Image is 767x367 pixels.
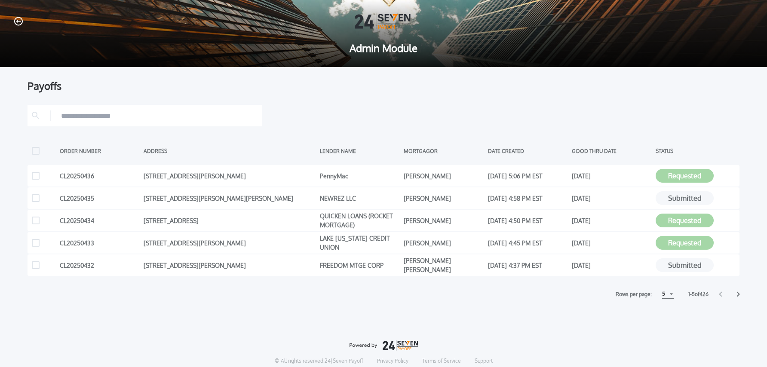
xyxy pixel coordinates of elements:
[488,214,568,227] div: [DATE] 4:50 PM EST
[320,192,399,205] div: NEWREZ LLC
[488,259,568,272] div: [DATE] 4:37 PM EST
[422,358,461,364] a: Terms of Service
[144,236,316,249] div: [STREET_ADDRESS][PERSON_NAME]
[488,169,568,182] div: [DATE] 5:06 PM EST
[28,81,739,91] div: Payoffs
[14,43,753,53] span: Admin Module
[572,169,651,182] div: [DATE]
[60,214,139,227] div: CL20250434
[320,259,399,272] div: FREEDOM MTGE CORP
[656,258,714,272] button: Submitted
[144,144,316,157] div: ADDRESS
[616,290,652,299] label: Rows per page:
[404,259,483,272] div: [PERSON_NAME] [PERSON_NAME]
[60,192,139,205] div: CL20250435
[60,259,139,272] div: CL20250432
[404,169,483,182] div: [PERSON_NAME]
[144,214,316,227] div: [STREET_ADDRESS]
[662,289,665,299] div: 5
[275,358,363,364] p: © All rights reserved. 24|Seven Payoff
[688,290,709,299] label: 1 - 5 of 426
[404,144,483,157] div: MORTGAGOR
[355,13,412,29] img: Logo
[60,144,139,157] div: ORDER NUMBER
[572,144,651,157] div: GOOD THRU DATE
[656,144,735,157] div: STATUS
[656,191,714,205] button: Submitted
[488,236,568,249] div: [DATE] 4:45 PM EST
[572,236,651,249] div: [DATE]
[320,144,399,157] div: LENDER NAME
[349,340,418,351] img: logo
[404,236,483,249] div: [PERSON_NAME]
[656,214,714,227] button: Requested
[60,169,139,182] div: CL20250436
[572,259,651,272] div: [DATE]
[488,192,568,205] div: [DATE] 4:58 PM EST
[144,192,316,205] div: [STREET_ADDRESS][PERSON_NAME][PERSON_NAME]
[488,144,568,157] div: DATE CREATED
[144,259,316,272] div: [STREET_ADDRESS][PERSON_NAME]
[475,358,493,364] a: Support
[572,192,651,205] div: [DATE]
[377,358,408,364] a: Privacy Policy
[656,236,714,250] button: Requested
[572,214,651,227] div: [DATE]
[404,214,483,227] div: [PERSON_NAME]
[662,290,674,299] button: 5
[404,192,483,205] div: [PERSON_NAME]
[320,169,399,182] div: PennyMac
[320,236,399,249] div: LAKE [US_STATE] CREDIT UNION
[60,236,139,249] div: CL20250433
[656,169,714,183] button: Requested
[320,214,399,227] div: QUICKEN LOANS (ROCKET MORTGAGE)
[144,169,316,182] div: [STREET_ADDRESS][PERSON_NAME]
